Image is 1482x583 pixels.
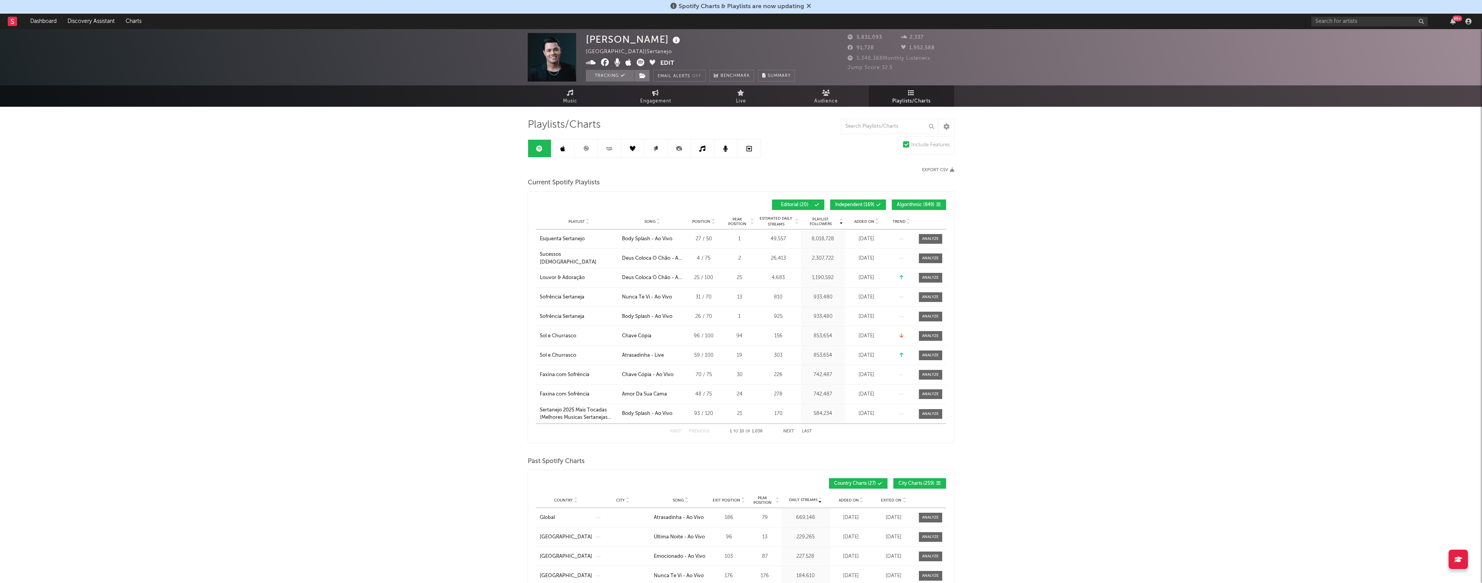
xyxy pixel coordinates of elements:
[847,352,886,359] div: [DATE]
[712,533,746,541] div: 96
[841,119,938,134] input: Search Playlists/Charts
[540,553,592,560] a: [GEOGRAPHIC_DATA]
[654,572,704,580] div: Nunca Te Vi - Ao Vivo
[713,498,741,503] span: Exit Position
[712,553,746,560] div: 103
[528,178,600,187] span: Current Spotify Playlists
[803,217,839,226] span: Playlist Followers
[848,45,874,50] span: 91,728
[911,141,950,150] div: Include Features
[758,70,795,82] button: Summary
[725,313,754,321] div: 1
[540,332,576,340] div: Sol e Churrasco
[712,572,746,580] div: 176
[803,293,843,301] div: 933,480
[540,390,589,398] div: Faxina com Sofrência
[644,219,656,224] span: Song
[120,14,147,29] a: Charts
[892,200,946,210] button: Algorithmic(849)
[893,478,946,489] button: City Charts(259)
[540,514,592,522] a: Global
[803,313,843,321] div: 933,480
[654,514,704,522] div: Atrasadinha - Ao Vivo
[540,572,592,580] div: [GEOGRAPHIC_DATA]
[622,235,672,243] div: Body Splash - Ao Vivo
[783,533,828,541] div: 229,265
[540,371,589,379] div: Faxina com Sofrência
[832,533,871,541] div: [DATE]
[725,390,754,398] div: 24
[777,203,813,207] span: Editorial ( 20 )
[829,478,888,489] button: Country Charts(27)
[622,313,672,321] div: Body Splash - Ao Vivo
[783,553,828,560] div: 227,528
[686,235,721,243] div: 27 / 50
[654,572,708,580] a: Nunca Te Vi - Ao Vivo
[660,59,674,68] button: Edit
[830,200,886,210] button: Independent(169)
[768,74,791,78] span: Summary
[725,274,754,282] div: 25
[1450,18,1456,24] button: 99+
[1453,16,1462,21] div: 99 +
[725,410,754,418] div: 21
[540,293,584,301] div: Sofrência Sertaneja
[893,97,931,106] span: Playlists/Charts
[528,85,613,107] a: Music
[847,313,886,321] div: [DATE]
[725,371,754,379] div: 30
[622,293,672,301] div: Nunca Te Vi - Ao Vivo
[758,390,799,398] div: 278
[62,14,120,29] a: Discovery Assistant
[554,498,573,503] span: Country
[874,533,913,541] div: [DATE]
[622,410,672,418] div: Body Splash - Ao Vivo
[847,371,886,379] div: [DATE]
[712,514,746,522] div: 186
[540,533,592,541] a: [GEOGRAPHIC_DATA]
[869,85,954,107] a: Playlists/Charts
[847,293,886,301] div: [DATE]
[686,332,721,340] div: 96 / 100
[654,533,708,541] a: Última Noite - Ao Vivo
[848,65,893,70] span: Jump Score: 32.5
[803,410,843,418] div: 584,234
[854,219,874,224] span: Added On
[654,553,708,560] a: Emocionado - Ao Vivo
[1311,17,1428,26] input: Search for artists
[686,371,721,379] div: 70 / 75
[725,352,754,359] div: 19
[586,70,634,82] button: Tracking
[893,219,906,224] span: Trend
[758,410,799,418] div: 170
[725,255,754,262] div: 2
[686,410,721,418] div: 93 / 120
[586,47,681,57] div: [GEOGRAPHIC_DATA] | Sertanejo
[540,313,618,321] a: Sofrência Sertaneja
[832,553,871,560] div: [DATE]
[783,514,828,522] div: 669,148
[540,251,618,266] a: Sucessos [DEMOGRAPHIC_DATA]
[750,553,779,560] div: 87
[528,457,585,466] span: Past Spotify Charts
[653,70,706,82] button: Email AlertsOff
[734,430,738,433] span: to
[901,35,924,40] span: 2,337
[750,514,779,522] div: 79
[783,429,794,434] button: Next
[540,313,584,321] div: Sofrência Sertaneja
[803,255,843,262] div: 2,307,722
[689,429,710,434] button: Previous
[758,313,799,321] div: 925
[540,235,618,243] a: Esquenta Sertanejo
[725,293,754,301] div: 13
[622,352,664,359] div: Atrasadinha - Live
[758,235,799,243] div: 49,557
[622,274,682,282] div: Deus Coloca O Chão - Ao Vivo
[725,217,750,226] span: Peak Position
[783,572,828,580] div: 184,610
[540,406,618,422] div: Sertanejo 2025 Mais Tocadas (Melhores Musicas Sertanejas 2025)
[835,203,874,207] span: Independent ( 169 )
[874,553,913,560] div: [DATE]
